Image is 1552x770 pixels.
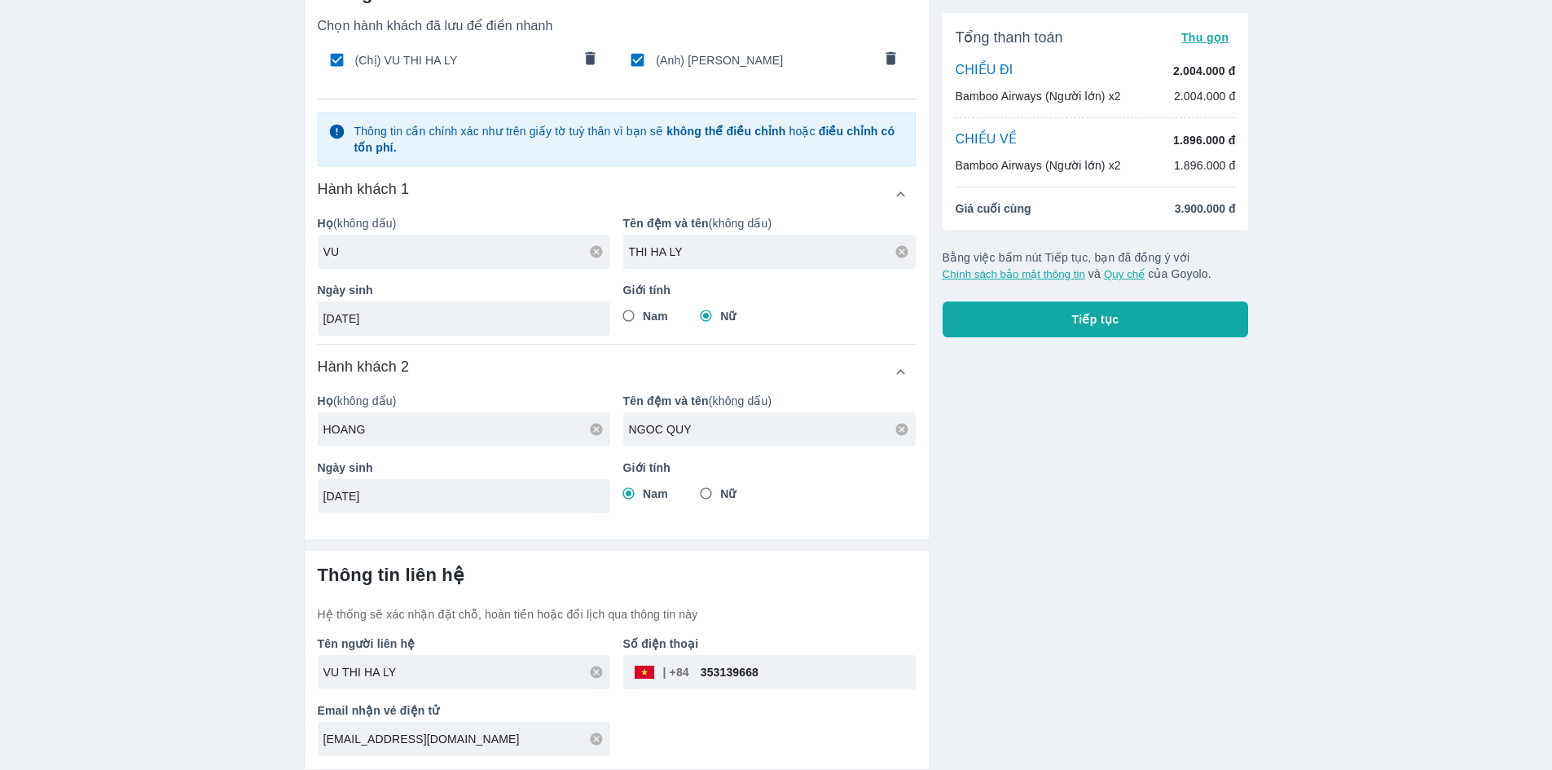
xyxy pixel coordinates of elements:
[623,217,709,230] b: Tên đệm và tên
[573,43,607,77] button: comments
[323,731,610,747] input: Ví dụ: abc@gmail.com
[318,215,610,231] p: (không dấu)
[318,18,916,34] p: Chọn hành khách đã lưu để điền nhanh
[629,421,916,438] input: Ví dụ: VAN A
[874,43,908,77] button: comments
[1173,63,1235,79] p: 2.004.000 đ
[956,88,1121,104] p: Bamboo Airways (Người lớn) x2
[943,268,1085,280] button: Chính sách bảo mật thông tin
[318,564,916,587] h6: Thông tin liên hệ
[323,664,610,680] input: Ví dụ: NGUYEN VAN A
[318,637,415,650] b: Tên người liên hệ
[1174,157,1236,174] p: 1.896.000 đ
[323,310,594,327] input: Ví dụ: 31/12/1990
[943,249,1249,282] p: Bằng việc bấm nút Tiếp tục, bạn đã đồng ý với và của Goyolo.
[629,244,916,260] input: Ví dụ: VAN A
[355,52,572,68] span: (Chị) VU THI HA LY
[623,215,916,231] p: (không dấu)
[318,460,610,476] p: Ngày sinh
[623,393,916,409] p: (không dấu)
[623,637,699,650] b: Số điện thoại
[666,125,785,138] strong: không thể điều chỉnh
[318,357,410,376] h6: Hành khách 2
[318,606,916,623] p: Hệ thống sẽ xác nhận đặt chỗ, hoàn tiền hoặc đổi lịch qua thông tin này
[623,394,709,407] b: Tên đệm và tên
[623,460,916,476] p: Giới tính
[956,131,1018,149] p: CHIỀU VỀ
[1072,311,1119,328] span: Tiếp tục
[1175,200,1236,217] span: 3.900.000 đ
[323,488,594,504] input: Ví dụ: 31/12/1990
[318,394,333,407] b: Họ
[720,486,736,502] span: Nữ
[1173,132,1235,148] p: 1.896.000 đ
[1181,31,1229,44] span: Thu gọn
[1174,88,1236,104] p: 2.004.000 đ
[323,421,610,438] input: Ví dụ: NGUYEN
[318,179,410,199] h6: Hành khách 1
[318,282,610,298] p: Ngày sinh
[318,393,610,409] p: (không dấu)
[1104,268,1145,280] button: Quy chế
[720,308,736,324] span: Nữ
[1175,26,1236,49] button: Thu gọn
[623,282,916,298] p: Giới tính
[656,52,873,68] span: (Anh) [PERSON_NAME]
[956,62,1013,80] p: CHIỀU ĐI
[354,123,904,156] p: Thông tin cần chính xác như trên giấy tờ tuỳ thân vì bạn sẽ hoặc
[323,244,610,260] input: Ví dụ: NGUYEN
[956,157,1121,174] p: Bamboo Airways (Người lớn) x2
[643,486,668,502] span: Nam
[318,704,440,717] b: Email nhận vé điện tử
[956,200,1031,217] span: Giá cuối cùng
[943,301,1249,337] button: Tiếp tục
[956,28,1063,47] span: Tổng thanh toán
[318,217,333,230] b: Họ
[643,308,668,324] span: Nam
